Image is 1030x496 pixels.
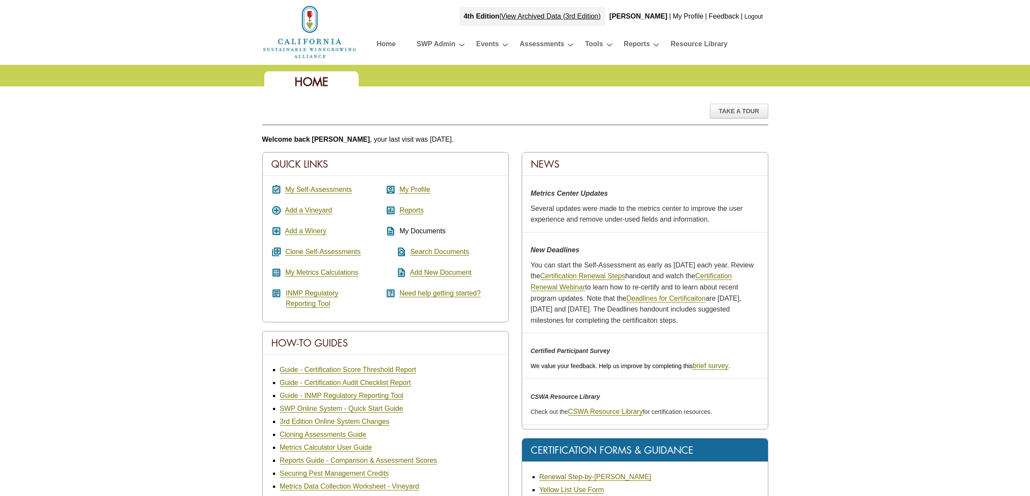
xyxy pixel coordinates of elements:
strong: New Deadlines [531,246,580,254]
span: Several updates were made to the metrics center to improve the user experience and remove under-u... [531,205,743,223]
img: logo_cswa2x.png [262,4,357,60]
a: Resource Library [671,38,728,53]
a: Yellow List Use Form [539,486,604,494]
a: My Profile [399,186,430,194]
a: Add New Document [410,269,472,277]
a: Reports Guide - Comparison & Assessment Scores [280,457,437,464]
a: My Self-Assessments [285,186,352,194]
a: 3rd Edition Online System Changes [280,418,389,426]
i: queue [271,247,282,257]
span: Check out the for certification resources. [531,408,712,415]
a: Guide - Certification Score Threshold Report [280,366,416,374]
span: My Documents [399,227,446,235]
a: Metrics Calculator User Guide [280,444,372,451]
a: Renewal Step-by-[PERSON_NAME] [539,473,651,481]
a: Add a Winery [285,227,327,235]
div: | [740,7,744,26]
a: Securing Pest Management Credits [280,470,389,477]
a: Guide - INMP Regulatory Reporting Tool [280,392,404,400]
a: Clone Self-Assessments [285,248,360,256]
a: SWP Admin [417,38,456,53]
a: Metrics Data Collection Worksheet - Vineyard [280,483,419,490]
b: [PERSON_NAME] [610,13,667,20]
a: INMP RegulatoryReporting Tool [286,289,339,308]
div: News [522,153,768,176]
a: Certification Renewal Webinar [531,272,732,291]
div: Certification Forms & Guidance [522,439,768,462]
div: | [668,7,672,26]
i: find_in_page [385,247,407,257]
em: Certified Participant Survey [531,347,610,354]
div: | [459,7,605,26]
span: We value your feedback. Help us improve by completing this . [531,362,730,369]
a: Cloning Assessments Guide [280,431,366,439]
a: Reports [399,207,424,214]
i: description [385,226,396,236]
i: add_circle [271,205,282,216]
div: | [704,7,708,26]
i: assignment_turned_in [271,184,282,195]
div: Take A Tour [710,104,768,118]
a: CSWA Resource Library [568,408,643,416]
a: View Archived Data (3rd Edition) [501,13,601,20]
a: Home [377,38,396,53]
i: assessment [385,205,396,216]
i: calculate [271,267,282,278]
i: account_box [385,184,396,195]
div: Quick Links [263,153,508,176]
a: Deadlines for Certificaiton [626,295,706,302]
a: SWP Online System - Quick Start Guide [280,405,403,413]
a: Guide - Certification Audit Checklist Report [280,379,411,387]
a: Logout [744,13,763,20]
em: CSWA Resource Library [531,393,600,400]
a: Tools [585,38,603,53]
a: Need help getting started? [399,289,481,297]
a: Certification Renewal Steps [540,272,626,280]
a: Assessments [520,38,564,53]
a: Add a Vineyard [285,207,332,214]
a: Events [476,38,499,53]
strong: Metrics Center Updates [531,190,608,197]
a: My Profile [673,13,703,20]
i: add_box [271,226,282,236]
a: Feedback [709,13,739,20]
a: Search Documents [410,248,469,256]
a: Reports [624,38,650,53]
a: My Metrics Calculations [285,269,358,277]
p: You can start the Self-Assessment as early as [DATE] each year. Review the handout and watch the ... [531,260,759,326]
p: , your last visit was [DATE]. [262,134,768,145]
span: Home [295,74,328,89]
strong: 4th Edition [464,13,500,20]
i: note_add [385,267,407,278]
a: brief survey [693,362,728,370]
i: help_center [385,288,396,299]
b: Welcome back [PERSON_NAME] [262,136,370,143]
a: Home [262,28,357,35]
i: article [271,288,282,299]
div: How-To Guides [263,331,508,355]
